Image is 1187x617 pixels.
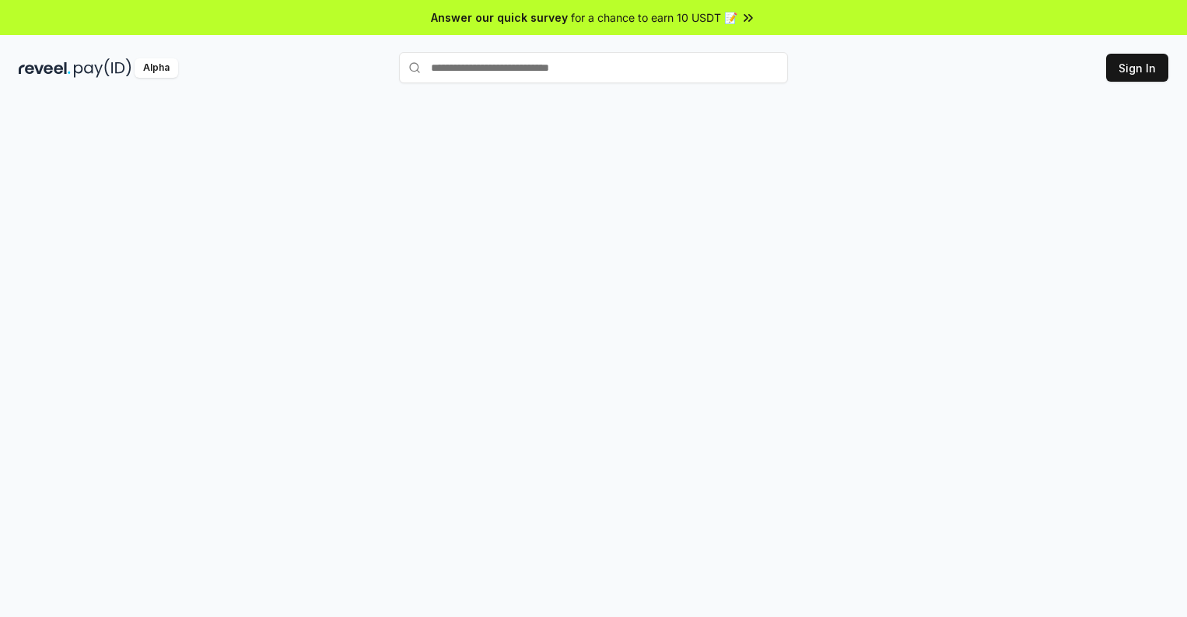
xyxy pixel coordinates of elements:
[571,9,737,26] span: for a chance to earn 10 USDT 📝
[19,58,71,78] img: reveel_dark
[74,58,131,78] img: pay_id
[431,9,568,26] span: Answer our quick survey
[1106,54,1168,82] button: Sign In
[135,58,178,78] div: Alpha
